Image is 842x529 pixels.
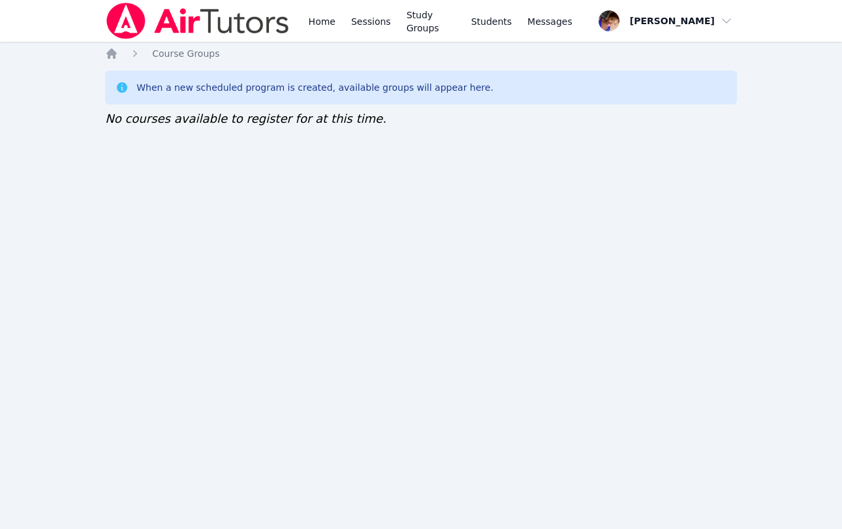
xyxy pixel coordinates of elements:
[152,47,219,60] a: Course Groups
[136,81,493,94] div: When a new scheduled program is created, available groups will appear here.
[105,112,386,125] span: No courses available to register for at this time.
[105,3,290,39] img: Air Tutors
[105,47,737,60] nav: Breadcrumb
[527,15,572,28] span: Messages
[152,48,219,59] span: Course Groups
